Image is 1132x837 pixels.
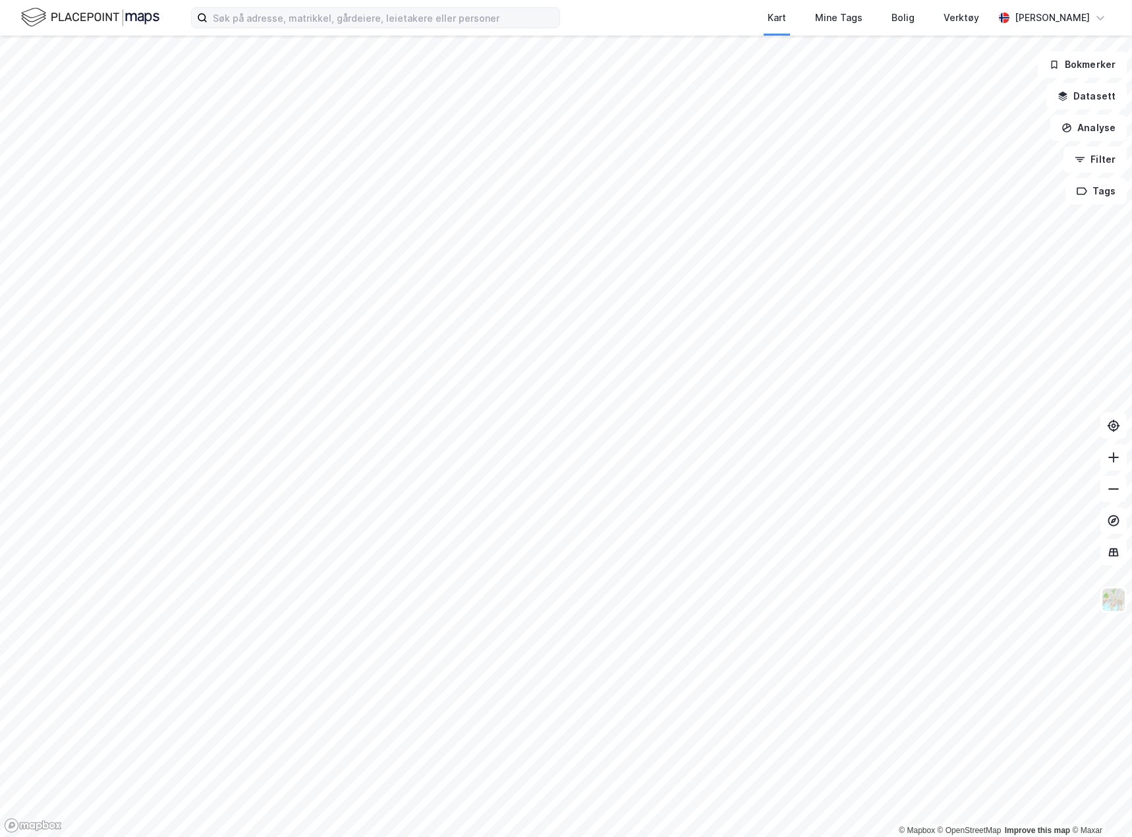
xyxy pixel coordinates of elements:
div: Mine Tags [815,10,863,26]
div: [PERSON_NAME] [1015,10,1090,26]
input: Søk på adresse, matrikkel, gårdeiere, leietakere eller personer [208,8,559,28]
div: Kontrollprogram for chat [1066,774,1132,837]
div: Bolig [891,10,915,26]
div: Kart [768,10,786,26]
img: logo.f888ab2527a4732fd821a326f86c7f29.svg [21,6,159,29]
iframe: Chat Widget [1066,774,1132,837]
div: Verktøy [944,10,979,26]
